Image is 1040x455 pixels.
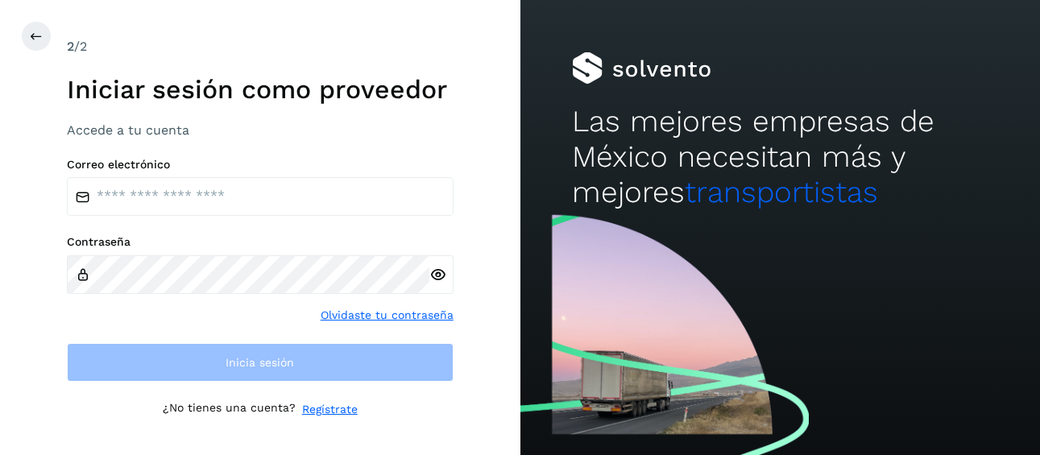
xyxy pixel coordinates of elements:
[302,401,358,418] a: Regístrate
[67,39,74,54] span: 2
[67,122,454,138] h3: Accede a tu cuenta
[226,357,294,368] span: Inicia sesión
[67,235,454,249] label: Contraseña
[163,401,296,418] p: ¿No tienes una cuenta?
[67,74,454,105] h1: Iniciar sesión como proveedor
[572,104,988,211] h2: Las mejores empresas de México necesitan más y mejores
[67,343,454,382] button: Inicia sesión
[321,307,454,324] a: Olvidaste tu contraseña
[685,175,878,209] span: transportistas
[67,158,454,172] label: Correo electrónico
